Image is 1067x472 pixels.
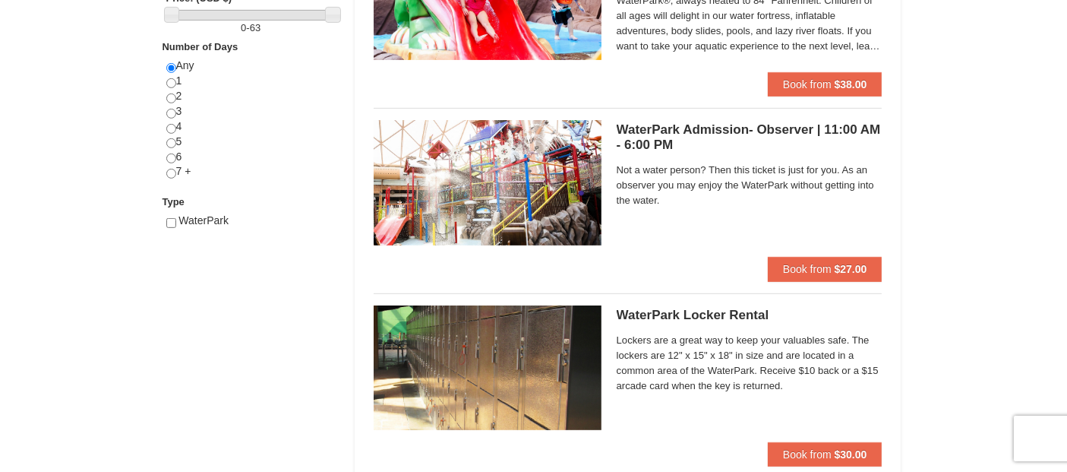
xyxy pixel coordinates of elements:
strong: $38.00 [835,78,867,90]
button: Book from $27.00 [768,257,882,281]
span: Book from [783,78,832,90]
span: 63 [250,22,260,33]
img: 6619917-744-d8335919.jpg [374,120,601,245]
button: Book from $30.00 [768,442,882,467]
label: - [166,21,336,36]
strong: Number of Days [163,41,238,52]
span: Book from [783,448,832,461]
strong: $30.00 [835,448,867,461]
button: Book from $38.00 [768,72,882,97]
strong: $27.00 [835,263,867,275]
h5: WaterPark Admission- Observer | 11:00 AM - 6:00 PM [617,122,882,153]
span: Book from [783,263,832,275]
div: Any 1 2 3 4 5 6 7 + [166,59,336,195]
span: 0 [241,22,246,33]
span: Not a water person? Then this ticket is just for you. As an observer you may enjoy the WaterPark ... [617,163,882,208]
span: WaterPark [178,214,229,226]
span: Lockers are a great way to keep your valuables safe. The lockers are 12" x 15" x 18" in size and ... [617,333,882,394]
img: 6619917-1005-d92ad057.png [374,306,601,430]
h5: WaterPark Locker Rental [617,308,882,323]
strong: Type [163,196,185,207]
